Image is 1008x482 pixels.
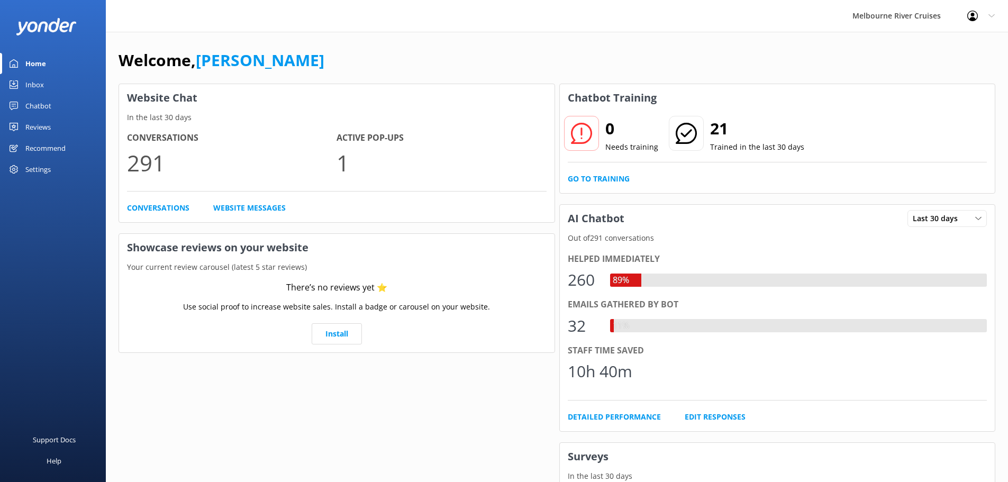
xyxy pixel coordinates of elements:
[685,411,746,423] a: Edit Responses
[560,84,665,112] h3: Chatbot Training
[610,274,632,287] div: 89%
[560,443,995,470] h3: Surveys
[33,429,76,450] div: Support Docs
[568,252,987,266] div: Helped immediately
[568,173,630,185] a: Go to Training
[568,298,987,312] div: Emails gathered by bot
[568,267,600,293] div: 260
[183,301,490,313] p: Use social proof to increase website sales. Install a badge or carousel on your website.
[568,313,600,339] div: 32
[213,202,286,214] a: Website Messages
[286,281,387,295] div: There’s no reviews yet ⭐
[47,450,61,471] div: Help
[610,319,632,333] div: 11%
[710,116,804,141] h2: 21
[119,48,324,73] h1: Welcome,
[337,145,546,180] p: 1
[710,141,804,153] p: Trained in the last 30 days
[25,138,66,159] div: Recommend
[560,470,995,482] p: In the last 30 days
[568,344,987,358] div: Staff time saved
[119,84,555,112] h3: Website Chat
[337,131,546,145] h4: Active Pop-ups
[127,131,337,145] h4: Conversations
[605,116,658,141] h2: 0
[25,116,51,138] div: Reviews
[196,49,324,71] a: [PERSON_NAME]
[605,141,658,153] p: Needs training
[25,159,51,180] div: Settings
[127,145,337,180] p: 291
[25,53,46,74] div: Home
[16,18,77,35] img: yonder-white-logo.png
[25,74,44,95] div: Inbox
[119,112,555,123] p: In the last 30 days
[127,202,189,214] a: Conversations
[568,411,661,423] a: Detailed Performance
[568,359,632,384] div: 10h 40m
[312,323,362,344] a: Install
[119,261,555,273] p: Your current review carousel (latest 5 star reviews)
[119,234,555,261] h3: Showcase reviews on your website
[560,232,995,244] p: Out of 291 conversations
[25,95,51,116] div: Chatbot
[913,213,964,224] span: Last 30 days
[560,205,632,232] h3: AI Chatbot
